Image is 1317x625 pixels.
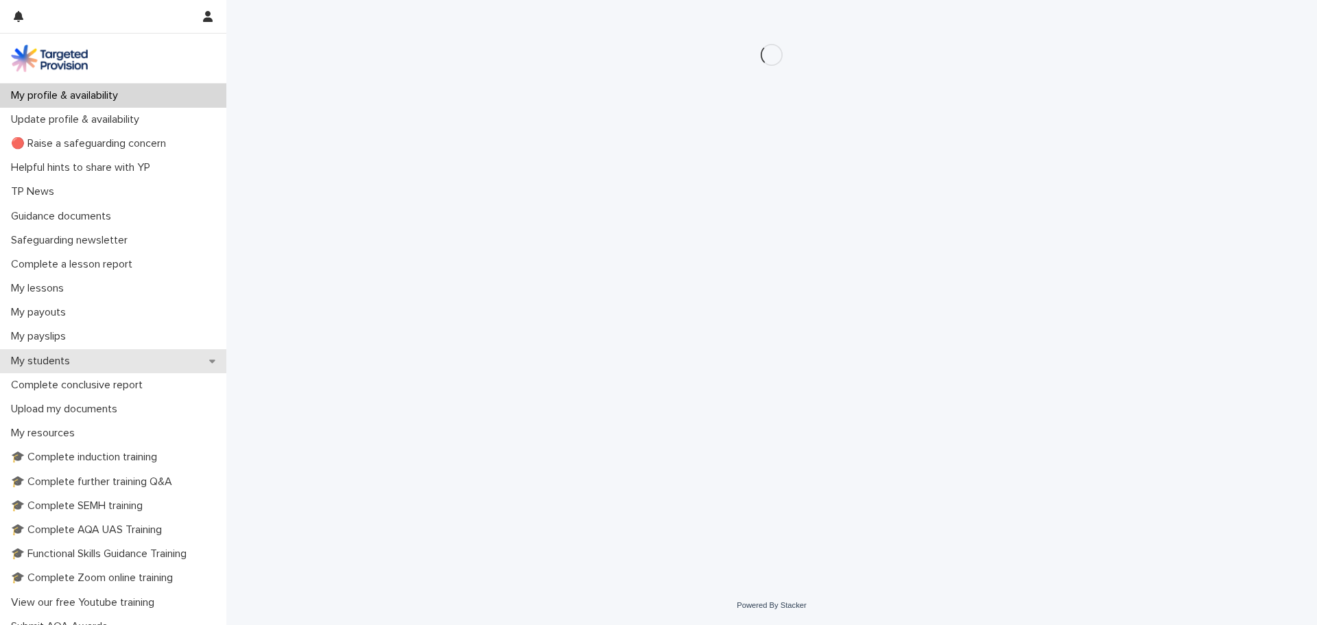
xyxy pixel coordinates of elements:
[5,137,177,150] p: 🔴 Raise a safeguarding concern
[5,89,129,102] p: My profile & availability
[737,601,806,609] a: Powered By Stacker
[5,306,77,319] p: My payouts
[5,451,168,464] p: 🎓 Complete induction training
[5,355,81,368] p: My students
[5,547,198,561] p: 🎓 Functional Skills Guidance Training
[5,523,173,536] p: 🎓 Complete AQA UAS Training
[5,258,143,271] p: Complete a lesson report
[5,475,183,488] p: 🎓 Complete further training Q&A
[5,330,77,343] p: My payslips
[5,571,184,585] p: 🎓 Complete Zoom online training
[5,210,122,223] p: Guidance documents
[5,161,161,174] p: Helpful hints to share with YP
[5,403,128,416] p: Upload my documents
[5,234,139,247] p: Safeguarding newsletter
[5,185,65,198] p: TP News
[5,113,150,126] p: Update profile & availability
[11,45,88,72] img: M5nRWzHhSzIhMunXDL62
[5,379,154,392] p: Complete conclusive report
[5,499,154,512] p: 🎓 Complete SEMH training
[5,282,75,295] p: My lessons
[5,596,165,609] p: View our free Youtube training
[5,427,86,440] p: My resources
